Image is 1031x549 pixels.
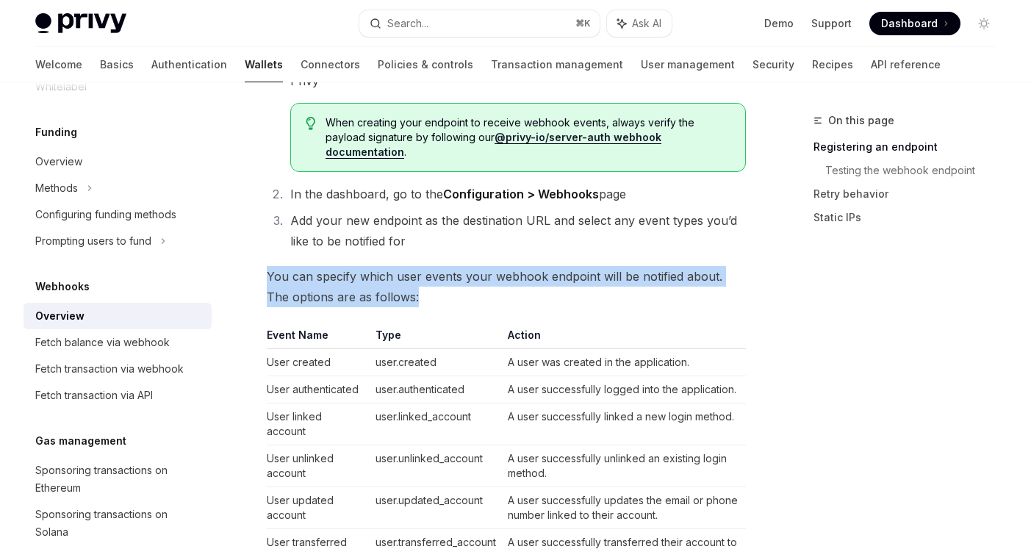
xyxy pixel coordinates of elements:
a: Sponsoring transactions on Solana [24,501,212,545]
a: Basics [100,47,134,82]
div: Configuring funding methods [35,206,176,223]
a: Dashboard [869,12,960,35]
a: Sponsoring transactions on Ethereum [24,457,212,501]
span: Ask AI [632,16,661,31]
div: Methods [35,179,78,197]
td: A user successfully unlinked an existing login method. [502,445,746,487]
a: Fetch transaction via API [24,382,212,409]
a: Retry behavior [813,182,1007,206]
td: A user was created in the application. [502,349,746,376]
div: Overview [35,307,85,325]
span: Add your new endpoint as the destination URL and select any event types you’d like to be notified... [290,213,737,248]
td: user.unlinked_account [370,445,502,487]
a: Authentication [151,47,227,82]
div: Fetch transaction via webhook [35,360,184,378]
span: On this page [828,112,894,129]
th: Action [502,328,746,349]
div: Sponsoring transactions on Ethereum [35,462,203,497]
a: Static IPs [813,206,1007,229]
a: Overview [24,148,212,175]
a: Fetch transaction via webhook [24,356,212,382]
div: Fetch balance via webhook [35,334,170,351]
td: user.created [370,349,502,376]
div: Search... [387,15,428,32]
th: Type [370,328,502,349]
img: light logo [35,13,126,34]
h5: Webhooks [35,278,90,295]
a: Connectors [301,47,360,82]
td: User unlinked account [267,445,370,487]
div: Sponsoring transactions on Solana [35,506,203,541]
td: User authenticated [267,376,370,403]
th: Event Name [267,328,370,349]
td: User created [267,349,370,376]
td: A user successfully linked a new login method. [502,403,746,445]
button: Search...⌘K [359,10,600,37]
td: user.linked_account [370,403,502,445]
span: In the dashboard, go to the page [290,187,626,201]
a: Welcome [35,47,82,82]
a: Overview [24,303,212,329]
a: User management [641,47,735,82]
button: Ask AI [607,10,672,37]
a: Wallets [245,47,283,82]
td: A user successfully logged into the application. [502,376,746,403]
span: When creating your endpoint to receive webhook events, always verify the payload signature by fol... [326,115,730,159]
td: user.updated_account [370,487,502,529]
a: Testing the webhook endpoint [825,159,1007,182]
a: Policies & controls [378,47,473,82]
button: Toggle dark mode [972,12,996,35]
a: API reference [871,47,941,82]
a: Demo [764,16,794,31]
span: Dashboard [881,16,938,31]
td: A user successfully updates the email or phone number linked to their account. [502,487,746,529]
a: Configuring funding methods [24,201,212,228]
a: Support [811,16,852,31]
a: Transaction management [491,47,623,82]
div: Fetch transaction via API [35,387,153,404]
a: Security [752,47,794,82]
a: Fetch balance via webhook [24,329,212,356]
span: ⌘ K [575,18,591,29]
a: Recipes [812,47,853,82]
svg: Tip [306,117,316,130]
div: Overview [35,153,82,171]
strong: Configuration > Webhooks [443,187,599,201]
td: User updated account [267,487,370,529]
h5: Funding [35,123,77,141]
h5: Gas management [35,432,126,450]
div: Prompting users to fund [35,232,151,250]
span: You can specify which user events your webhook endpoint will be notified about. The options are a... [267,266,746,307]
a: Registering an endpoint [813,135,1007,159]
td: User linked account [267,403,370,445]
td: user.authenticated [370,376,502,403]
